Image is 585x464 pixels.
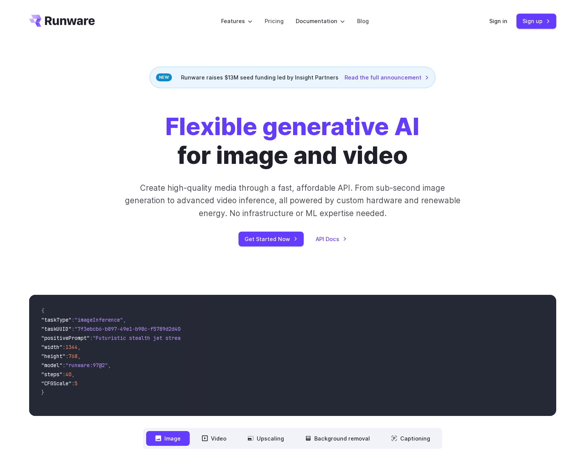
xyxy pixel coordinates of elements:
span: "runware:97@2" [66,362,108,369]
h1: for image and video [165,112,420,170]
span: { [41,307,44,314]
button: Upscaling [239,431,293,446]
label: Documentation [296,17,345,25]
span: , [123,316,126,323]
span: "taskType" [41,316,72,323]
span: , [108,362,111,369]
span: 40 [66,371,72,378]
span: : [72,316,75,323]
span: , [78,353,81,360]
span: : [72,380,75,387]
span: "height" [41,353,66,360]
strong: Flexible generative AI [165,112,420,141]
span: : [90,335,93,341]
div: Runware raises $13M seed funding led by Insight Partners [150,67,435,88]
span: , [72,371,75,378]
span: 1344 [66,344,78,350]
span: "model" [41,362,62,369]
span: "7f3ebcb6-b897-49e1-b98c-f5789d2d40d7" [75,325,190,332]
span: : [62,371,66,378]
a: Sign up [516,14,556,28]
span: } [41,389,44,396]
a: Sign in [489,17,507,25]
span: "steps" [41,371,62,378]
a: API Docs [316,235,347,243]
p: Create high-quality media through a fast, affordable API. From sub-second image generation to adv... [124,182,461,220]
button: Captioning [382,431,439,446]
span: "taskUUID" [41,325,72,332]
button: Image [146,431,190,446]
a: Pricing [265,17,284,25]
span: , [78,344,81,350]
span: 768 [69,353,78,360]
span: "width" [41,344,62,350]
span: 5 [75,380,78,387]
a: Blog [357,17,369,25]
span: "imageInference" [75,316,123,323]
label: Features [221,17,253,25]
a: Get Started Now [239,232,304,246]
span: : [66,353,69,360]
span: : [62,362,66,369]
a: Go to / [29,15,95,27]
span: "Futuristic stealth jet streaking through a neon-lit cityscape with glowing purple exhaust" [93,335,368,341]
a: Read the full announcement [345,73,429,82]
span: : [72,325,75,332]
span: "positivePrompt" [41,335,90,341]
span: : [62,344,66,350]
button: Background removal [296,431,379,446]
span: "CFGScale" [41,380,72,387]
button: Video [193,431,236,446]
